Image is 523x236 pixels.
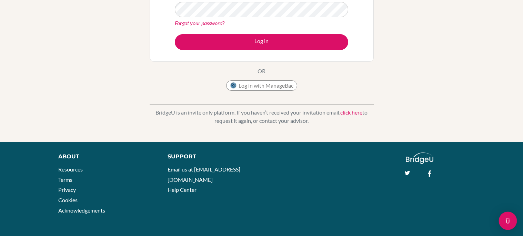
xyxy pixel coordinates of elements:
[175,34,348,50] button: Log in
[168,166,240,183] a: Email us at [EMAIL_ADDRESS][DOMAIN_NAME]
[58,176,72,183] a: Terms
[258,67,265,75] p: OR
[175,20,224,26] a: Forgot your password?
[150,108,374,125] p: BridgeU is an invite only platform. If you haven’t received your invitation email, to request it ...
[168,153,254,161] div: Support
[226,80,297,91] button: Log in with ManageBac
[406,153,434,164] img: logo_white@2x-f4f0deed5e89b7ecb1c2cc34c3e3d731f90f0f143d5ea2071677605dd97b5244.png
[499,212,517,230] div: Open Intercom Messenger
[168,186,197,193] a: Help Center
[58,186,76,193] a: Privacy
[58,166,83,173] a: Resources
[58,197,78,203] a: Cookies
[58,153,152,161] div: About
[58,207,105,214] a: Acknowledgements
[340,109,362,116] a: click here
